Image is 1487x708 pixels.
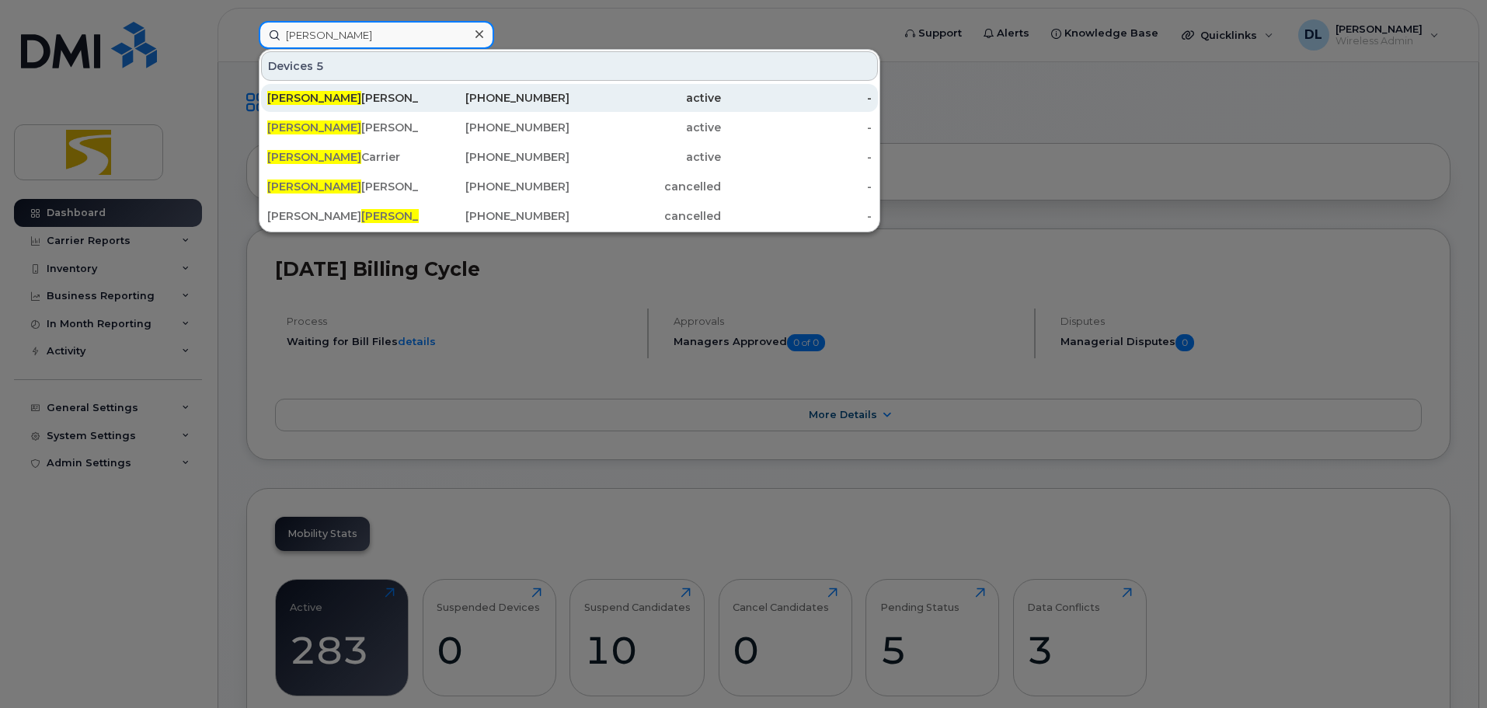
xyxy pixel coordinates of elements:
div: [PHONE_NUMBER] [419,90,570,106]
span: [PERSON_NAME] [267,120,361,134]
div: [PHONE_NUMBER] [419,120,570,135]
a: [PERSON_NAME][PERSON_NAME][PHONE_NUMBER]active- [261,84,878,112]
div: - [721,208,872,224]
div: [PERSON_NAME] [267,179,419,194]
div: [PERSON_NAME] [267,120,419,135]
span: [PERSON_NAME] [267,150,361,164]
div: [PERSON_NAME] [267,90,419,106]
div: Carrier [267,149,419,165]
a: [PERSON_NAME][PERSON_NAME][PHONE_NUMBER]cancelled- [261,202,878,230]
div: - [721,90,872,106]
span: [PERSON_NAME] [361,209,455,223]
div: Devices [261,51,878,81]
span: [PERSON_NAME] [267,180,361,194]
div: active [569,120,721,135]
span: [PERSON_NAME] [267,91,361,105]
div: cancelled [569,208,721,224]
span: 5 [316,58,324,74]
div: [PHONE_NUMBER] [419,208,570,224]
div: active [569,149,721,165]
div: [PERSON_NAME] [267,208,419,224]
div: [PHONE_NUMBER] [419,179,570,194]
div: - [721,120,872,135]
div: - [721,179,872,194]
div: active [569,90,721,106]
div: - [721,149,872,165]
div: cancelled [569,179,721,194]
div: [PHONE_NUMBER] [419,149,570,165]
a: [PERSON_NAME]Carrier[PHONE_NUMBER]active- [261,143,878,171]
a: [PERSON_NAME][PERSON_NAME][PHONE_NUMBER]cancelled- [261,173,878,201]
a: [PERSON_NAME][PERSON_NAME][PHONE_NUMBER]active- [261,113,878,141]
